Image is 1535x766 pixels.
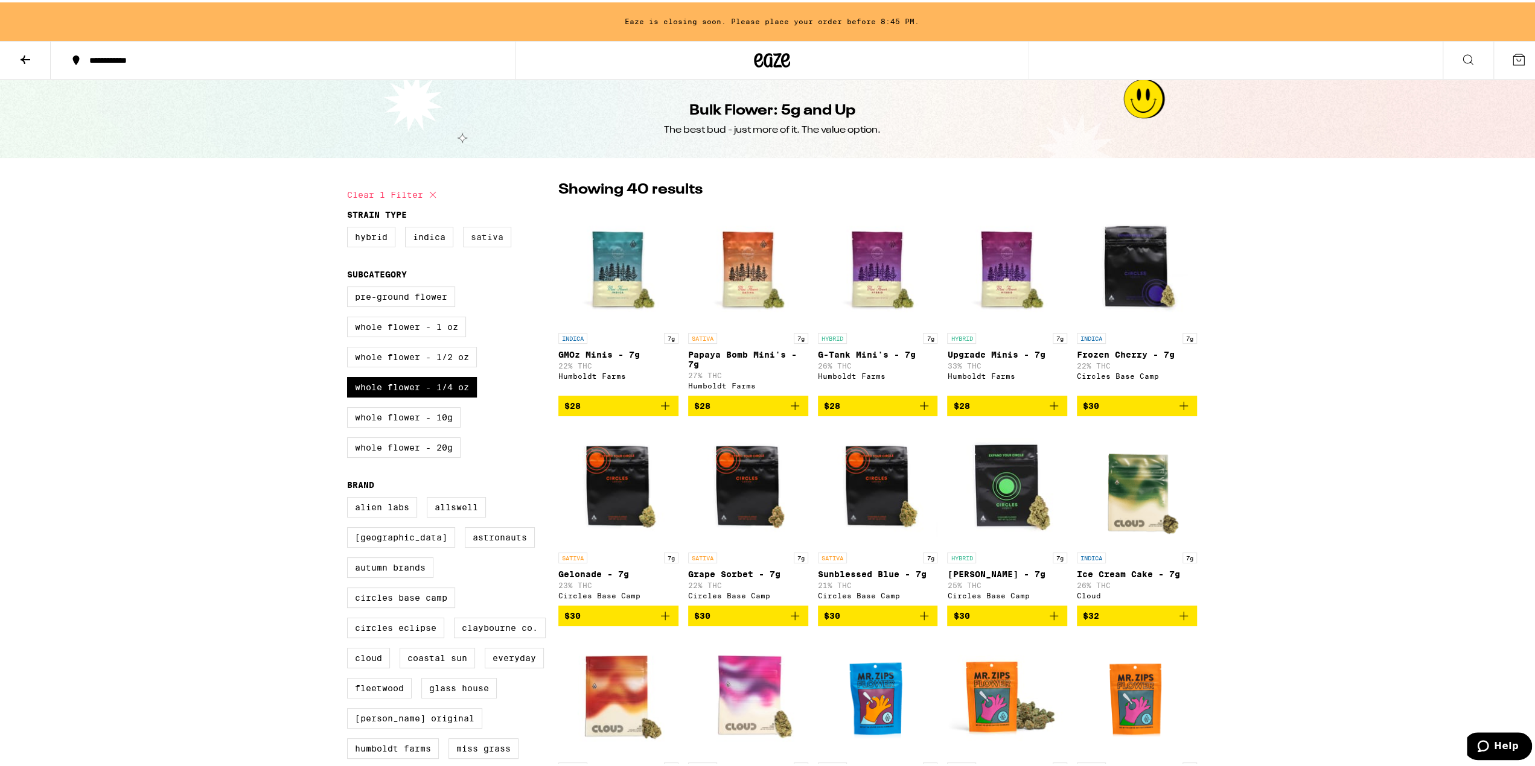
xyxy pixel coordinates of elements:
[347,435,461,455] label: Whole Flower - 20g
[818,423,938,603] a: Open page for Sunblessed Blue - 7g from Circles Base Camp
[347,495,417,515] label: Alien Labs
[818,603,938,624] button: Add to bag
[558,370,678,378] div: Humboldt Farms
[688,567,808,577] p: Grape Sorbet - 7g
[564,399,581,408] span: $28
[947,393,1067,414] button: Add to bag
[947,370,1067,378] div: Humboldt Farms
[347,478,374,487] legend: Brand
[947,633,1067,754] img: Mr. Zips - Sunshine Punch - 7g
[947,347,1067,357] p: Upgrade Minis - 7g
[818,204,938,393] a: Open page for G-Tank Mini's - 7g from Humboldt Farms
[664,331,678,341] p: 7g
[818,567,938,577] p: Sunblessed Blue - 7g
[1077,359,1197,367] p: 22% THC
[558,603,678,624] button: Add to bag
[558,423,678,603] a: Open page for Gelonade - 7g from Circles Base Camp
[947,423,1067,603] a: Open page for Banana Bliss - 7g from Circles Base Camp
[688,423,808,603] a: Open page for Grape Sorbet - 7g from Circles Base Camp
[818,331,847,341] p: HYBRID
[347,344,477,365] label: Whole Flower - 1/2 oz
[347,736,439,756] label: Humboldt Farms
[347,555,433,575] label: Autumn Brands
[347,525,455,545] label: [GEOGRAPHIC_DATA]
[347,284,455,305] label: Pre-ground Flower
[427,495,486,515] label: Allswell
[947,204,1067,393] a: Open page for Upgrade Minis - 7g from Humboldt Farms
[1077,393,1197,414] button: Add to bag
[818,423,938,544] img: Circles Base Camp - Sunblessed Blue - 7g
[818,359,938,367] p: 26% THC
[818,370,938,378] div: Humboldt Farms
[347,706,482,726] label: [PERSON_NAME] Original
[688,579,808,587] p: 22% THC
[1077,347,1197,357] p: Frozen Cherry - 7g
[688,369,808,377] p: 27% THC
[688,379,808,387] div: Humboldt Farms
[485,645,544,666] label: Everyday
[347,207,407,217] legend: Strain Type
[347,615,444,636] label: Circles Eclipse
[1053,550,1067,561] p: 7g
[794,331,808,341] p: 7g
[947,603,1067,624] button: Add to bag
[1077,204,1197,393] a: Open page for Frozen Cherry - 7g from Circles Base Camp
[558,567,678,577] p: Gelonade - 7g
[688,204,808,324] img: Humboldt Farms - Papaya Bomb Mini's - 7g
[558,393,678,414] button: Add to bag
[558,204,678,324] img: Humboldt Farms - GMOz Minis - 7g
[694,609,710,618] span: $30
[558,347,678,357] p: GMOz Minis - 7g
[947,589,1067,597] div: Circles Base Camp
[923,331,937,341] p: 7g
[1077,579,1197,587] p: 26% THC
[448,736,519,756] label: Miss Grass
[824,609,840,618] span: $30
[558,331,587,341] p: INDICA
[1077,603,1197,624] button: Add to bag
[558,177,703,198] p: Showing 40 results
[947,550,976,561] p: HYBRID
[689,98,855,119] h1: Bulk Flower: 5g and Up
[1077,204,1197,324] img: Circles Base Camp - Frozen Cherry - 7g
[947,331,976,341] p: HYBRID
[953,609,969,618] span: $30
[664,550,678,561] p: 7g
[688,347,808,367] p: Papaya Bomb Mini's - 7g
[1053,331,1067,341] p: 7g
[558,550,587,561] p: SATIVA
[818,347,938,357] p: G-Tank Mini's - 7g
[818,393,938,414] button: Add to bag
[688,603,808,624] button: Add to bag
[347,267,407,277] legend: Subcategory
[947,204,1067,324] img: Humboldt Farms - Upgrade Minis - 7g
[558,633,678,754] img: Cloud - Sunburst Punch - 7g
[688,550,717,561] p: SATIVA
[953,399,969,408] span: $28
[1077,423,1197,544] img: Cloud - Ice Cream Cake - 7g
[558,589,678,597] div: Circles Base Camp
[558,579,678,587] p: 23% THC
[347,375,477,395] label: Whole Flower - 1/4 oz
[824,399,840,408] span: $28
[947,423,1067,544] img: Circles Base Camp - Banana Bliss - 7g
[405,224,453,245] label: Indica
[465,525,535,545] label: Astronauts
[454,615,546,636] label: Claybourne Co.
[558,423,678,544] img: Circles Base Camp - Gelonade - 7g
[558,359,678,367] p: 22% THC
[347,177,440,207] button: Clear 1 filter
[558,204,678,393] a: Open page for GMOz Minis - 7g from Humboldt Farms
[818,589,938,597] div: Circles Base Camp
[694,399,710,408] span: $28
[463,224,511,245] label: Sativa
[1077,370,1197,378] div: Circles Base Camp
[347,676,412,696] label: Fleetwood
[688,393,808,414] button: Add to bag
[421,676,497,696] label: Glass House
[818,579,938,587] p: 21% THC
[664,121,881,135] div: The best bud - just more of it. The value option.
[347,405,461,425] label: Whole Flower - 10g
[347,585,455,606] label: Circles Base Camp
